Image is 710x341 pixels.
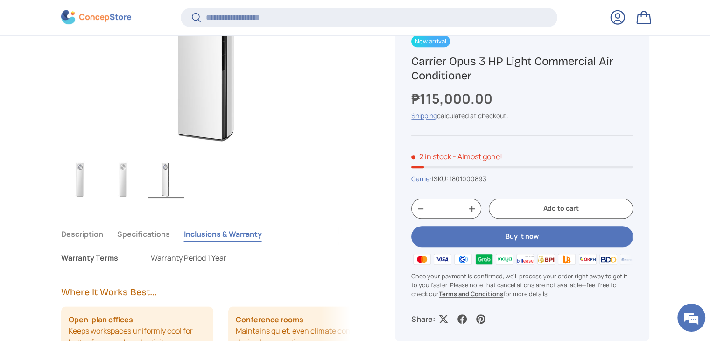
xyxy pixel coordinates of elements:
[536,252,556,266] img: bpi
[236,314,303,325] strong: Conference rooms
[489,199,633,219] button: Add to cart
[453,252,473,266] img: gcash
[515,252,535,266] img: billease
[450,175,486,184] span: 1801000893
[61,286,351,299] h2: Where It Works Best...
[453,152,502,162] p: - Almost gone!
[62,161,98,198] img: https://concepstore.ph/products/carrier-opus-3-hp-light-commercial-air-conditioner
[411,111,633,121] div: calculated at checkout.
[5,235,178,268] textarea: Type your message and hit 'Enter'
[411,36,450,47] span: New arrival
[148,161,184,198] img: Carrier Opus 3 HP Light Commercial Air Conditioner
[411,175,432,184] a: Carrier
[432,175,486,184] span: |
[184,223,262,245] button: Inclusions & Warranty
[411,227,633,248] button: Buy it now
[61,252,136,263] div: Warranty Terms
[598,252,619,266] img: bdo
[411,252,432,266] img: master
[411,54,633,83] h1: Carrier Opus 3 HP Light Commercial Air Conditioner
[151,252,226,263] p: Warranty Period 1 Year
[619,252,639,266] img: metrobank
[69,314,133,325] strong: Open‑plan offices
[494,252,515,266] img: maya
[54,108,129,202] span: We're online!
[434,175,448,184] span: SKU:
[411,89,495,108] strong: ₱115,000.00
[105,161,141,198] img: Carrier Opus 3 HP Light Commercial Air Conditioner
[411,152,451,162] span: 2 in stock
[61,10,131,25] img: ConcepStore
[432,252,453,266] img: visa
[411,272,633,299] p: Once your payment is confirmed, we'll process your order right away to get it to you faster. Plea...
[61,223,103,245] button: Description
[411,313,435,325] p: Share:
[556,252,577,266] img: ubp
[49,52,157,64] div: Chat with us now
[117,223,170,245] button: Specifications
[411,111,437,120] a: Shipping
[153,5,176,27] div: Minimize live chat window
[439,290,503,298] a: Terms and Conditions
[577,252,598,266] img: qrph
[473,252,494,266] img: grabpay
